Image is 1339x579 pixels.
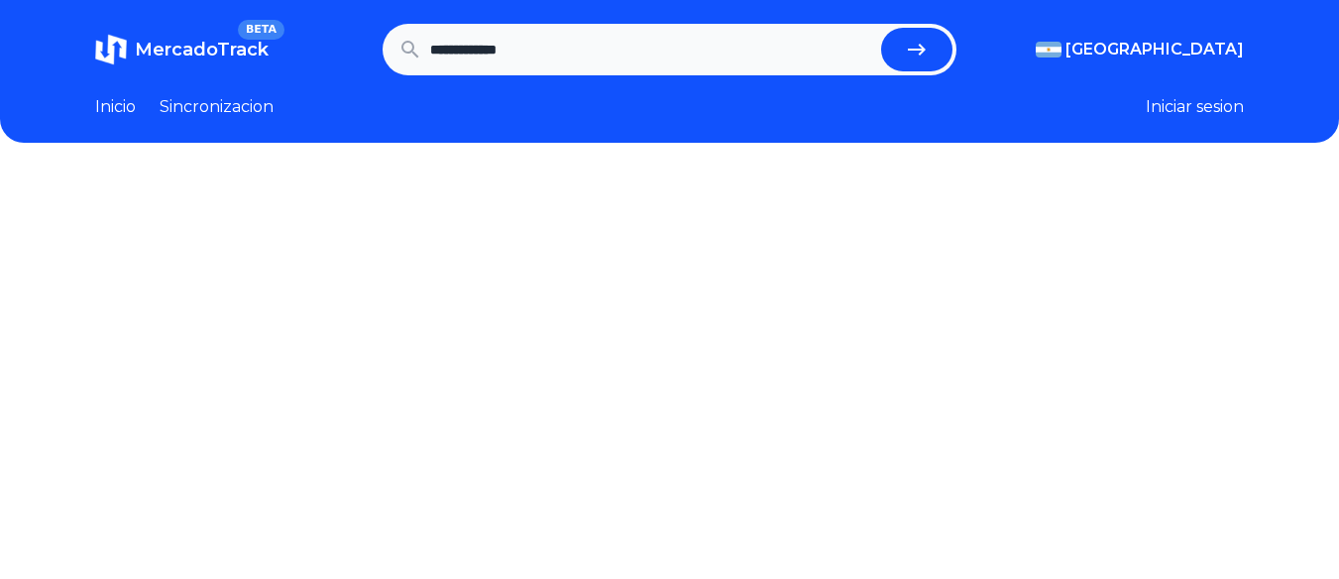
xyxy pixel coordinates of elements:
[238,20,284,40] span: BETA
[1036,42,1061,58] img: Argentina
[1036,38,1244,61] button: [GEOGRAPHIC_DATA]
[1146,95,1244,119] button: Iniciar sesion
[135,39,269,60] span: MercadoTrack
[95,34,127,65] img: MercadoTrack
[95,34,269,65] a: MercadoTrackBETA
[160,95,274,119] a: Sincronizacion
[95,95,136,119] a: Inicio
[1065,38,1244,61] span: [GEOGRAPHIC_DATA]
